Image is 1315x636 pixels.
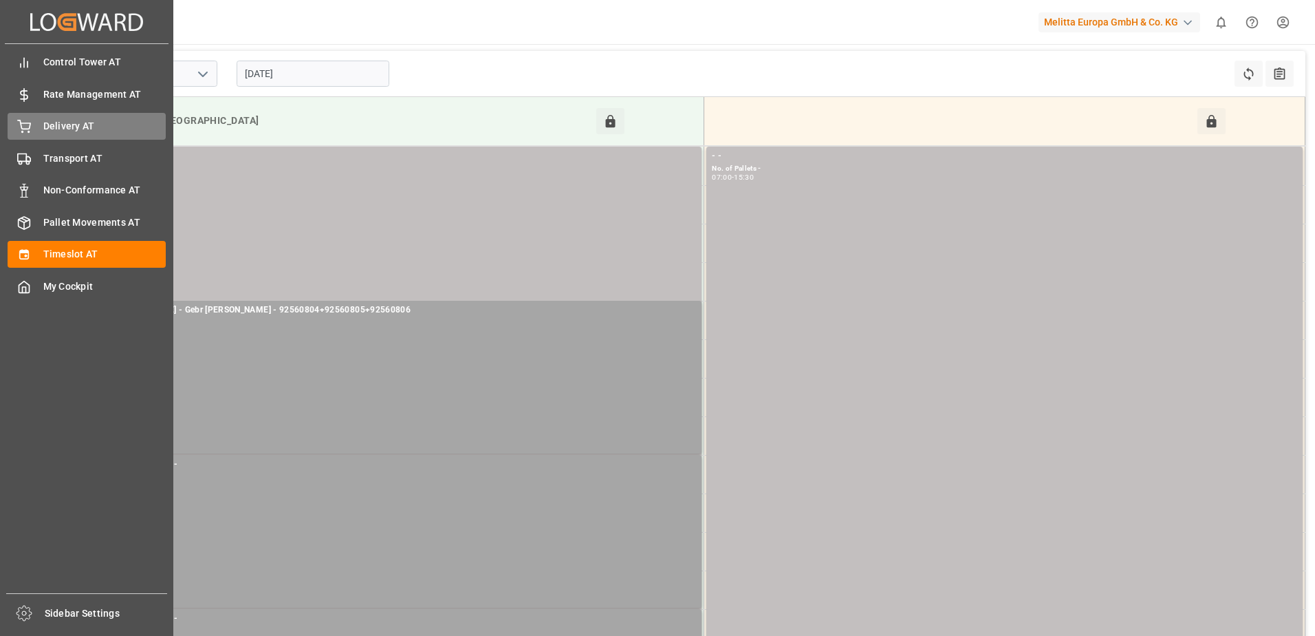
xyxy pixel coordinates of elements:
[111,458,696,471] div: Other - Others - -
[1206,7,1237,38] button: show 0 new notifications
[8,113,166,140] a: Delivery AT
[45,606,168,621] span: Sidebar Settings
[1237,7,1268,38] button: Help Center
[111,304,696,317] div: [PERSON_NAME] - Gebr [PERSON_NAME] - 92560804+92560805+92560806
[8,241,166,268] a: Timeslot AT
[8,273,166,299] a: My Cockpit
[43,183,166,198] span: Non-Conformance AT
[712,174,732,180] div: 07:00
[732,174,734,180] div: -
[43,215,166,230] span: Pallet Movements AT
[43,279,166,294] span: My Cockpit
[1039,9,1206,35] button: Melitta Europa GmbH & Co. KG
[8,49,166,76] a: Control Tower AT
[43,87,166,102] span: Rate Management AT
[114,108,596,134] div: Inbound [GEOGRAPHIC_DATA]
[111,149,696,163] div: - -
[43,119,166,134] span: Delivery AT
[111,612,696,626] div: Other - Others - -
[712,149,1297,163] div: - -
[111,471,696,483] div: No. of Pallets -
[43,151,166,166] span: Transport AT
[734,174,754,180] div: 15:30
[1039,12,1200,32] div: Melitta Europa GmbH & Co. KG
[237,61,389,87] input: DD-MM-YYYY
[8,145,166,171] a: Transport AT
[8,209,166,235] a: Pallet Movements AT
[111,163,696,175] div: No. of Pallets -
[111,317,696,329] div: No. of Pallets - 35
[8,81,166,107] a: Rate Management AT
[43,55,166,70] span: Control Tower AT
[43,247,166,262] span: Timeslot AT
[712,163,1297,175] div: No. of Pallets -
[192,63,213,85] button: open menu
[8,177,166,204] a: Non-Conformance AT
